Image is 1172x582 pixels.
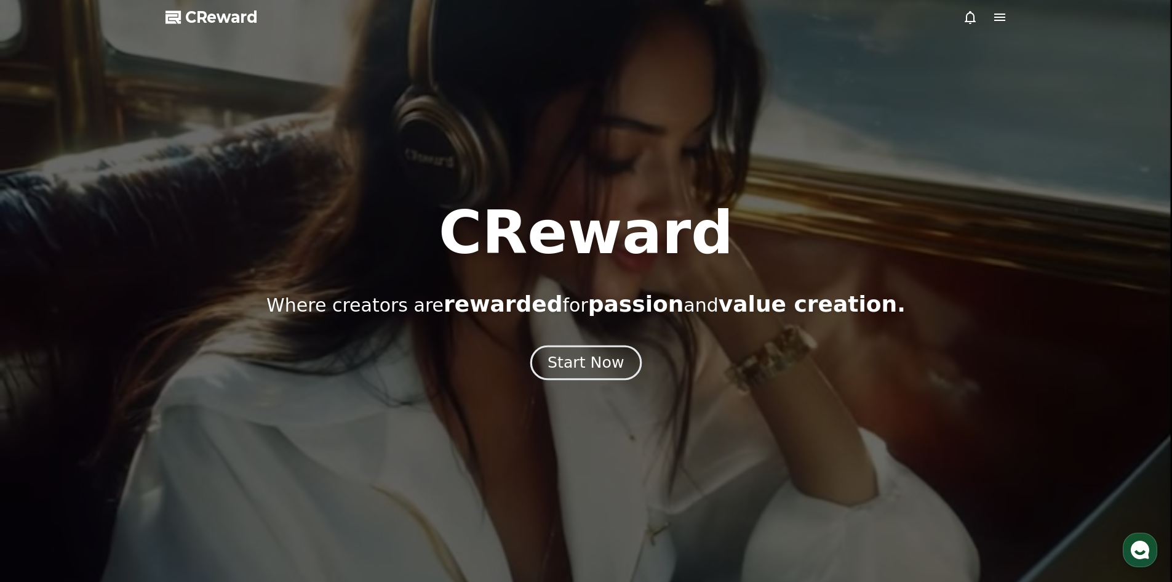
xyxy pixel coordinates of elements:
a: CReward [165,7,258,27]
div: Start Now [548,352,624,373]
a: Home [4,390,81,421]
h1: CReward [439,203,733,262]
p: Where creators are for and [266,292,906,317]
button: Start Now [530,345,642,380]
span: Settings [182,409,212,419]
a: Messages [81,390,159,421]
a: Start Now [533,358,639,370]
span: value creation. [719,291,906,317]
a: Settings [159,390,236,421]
span: CReward [185,7,258,27]
span: Home [31,409,53,419]
span: rewarded [444,291,562,317]
span: Messages [102,410,138,419]
span: passion [588,291,684,317]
